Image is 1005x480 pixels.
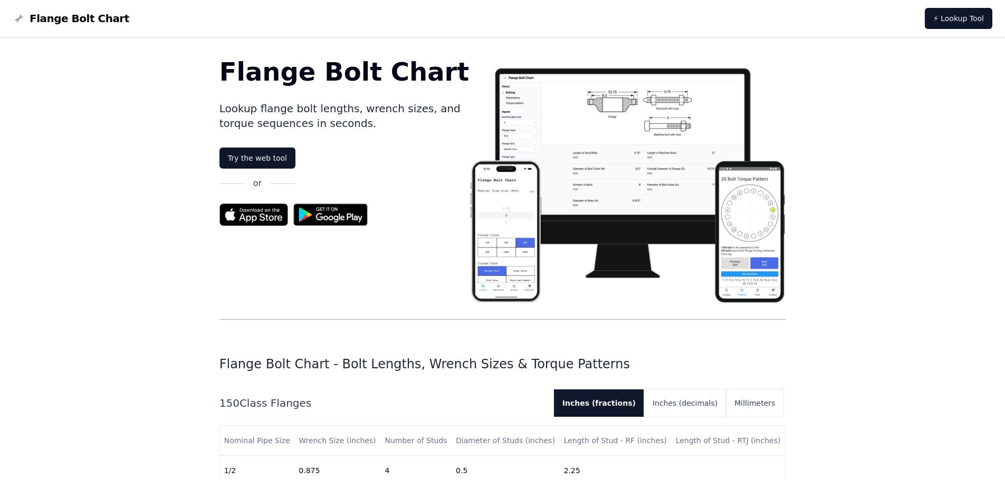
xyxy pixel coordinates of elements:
[452,426,560,456] th: Diameter of Studs (inches)
[219,59,470,84] h1: Flange Bolt Chart
[288,198,374,231] img: Get it on Google Play
[220,426,295,456] th: Nominal Pipe Size
[219,396,545,410] h2: 150 Class Flanges
[13,11,129,26] a: Flange Bolt Chart LogoFlange Bolt Chart
[219,101,470,131] p: Lookup flange bolt lengths, wrench sizes, and torque sequences in seconds.
[560,426,672,456] th: Length of Stud - RF (inches)
[219,203,288,226] img: App Store badge for the Flange Bolt Chart app
[672,426,786,456] th: Length of Stud - RTJ (inches)
[219,356,786,373] h1: Flange Bolt Chart - Bolt Lengths, Wrench Sizes & Torque Patterns
[13,12,25,25] img: Flange Bolt Chart Logo
[554,389,644,417] button: Inches (fractions)
[253,177,262,190] p: or
[219,148,295,169] a: Try the web tool
[726,389,783,417] button: Millimeters
[294,426,380,456] th: Wrench Size (inches)
[469,59,786,302] img: Flange bolt chart app screenshot
[925,8,992,29] a: ⚡ Lookup Tool
[30,11,129,26] span: Flange Bolt Chart
[380,426,452,456] th: Number of Studs
[644,389,726,417] button: Inches (decimals)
